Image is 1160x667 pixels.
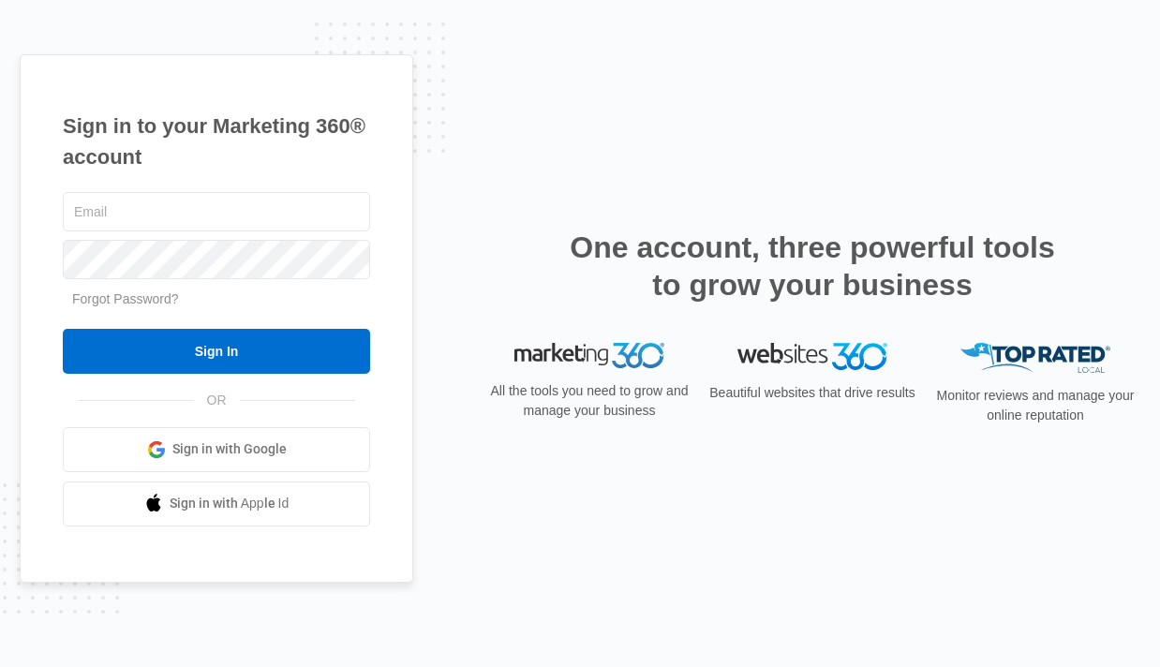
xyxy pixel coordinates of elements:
img: Top Rated Local [960,343,1110,374]
span: OR [194,391,240,410]
h1: Sign in to your Marketing 360® account [63,111,370,172]
input: Email [63,192,370,231]
img: Websites 360 [737,343,887,370]
p: All the tools you need to grow and manage your business [484,381,694,421]
a: Forgot Password? [72,291,179,306]
span: Sign in with Google [172,439,287,459]
input: Sign In [63,329,370,374]
p: Monitor reviews and manage your online reputation [930,386,1140,425]
a: Sign in with Google [63,427,370,472]
h2: One account, three powerful tools to grow your business [564,229,1061,304]
span: Sign in with Apple Id [170,494,290,513]
img: Marketing 360 [514,343,664,369]
a: Sign in with Apple Id [63,482,370,526]
p: Beautiful websites that drive results [707,383,917,403]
